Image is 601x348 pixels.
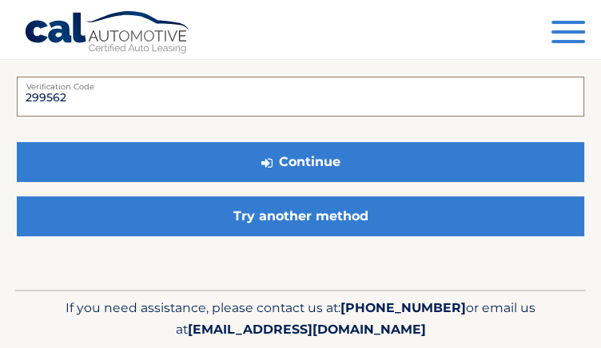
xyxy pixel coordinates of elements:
[24,10,192,57] a: Cal Automotive
[551,21,585,47] button: Menu
[17,142,584,182] button: Continue
[17,196,584,236] a: Try another method
[17,77,584,89] label: Verification Code
[17,77,584,117] input: Verification Code
[340,300,466,315] span: [PHONE_NUMBER]
[187,322,425,337] span: [EMAIL_ADDRESS][DOMAIN_NAME]
[39,297,562,342] p: If you need assistance, please contact us at: or email us at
